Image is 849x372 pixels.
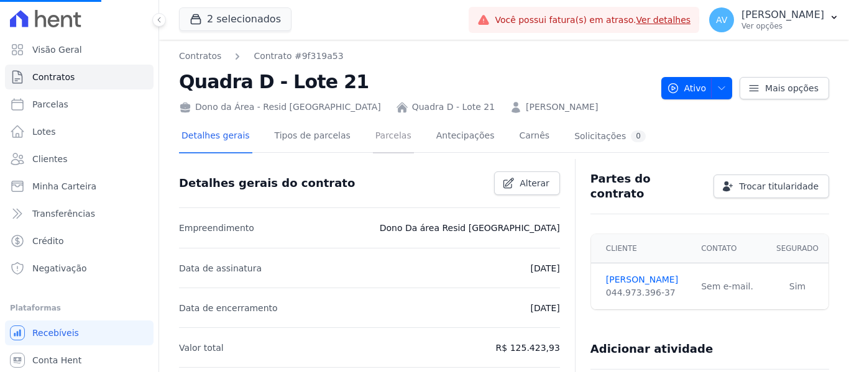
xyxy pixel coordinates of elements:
td: Sim [766,263,828,310]
a: Recebíveis [5,320,154,345]
h3: Adicionar atividade [590,342,713,356]
button: Ativo [661,77,733,99]
span: Parcelas [32,98,68,111]
a: Lotes [5,119,154,144]
td: Sem e-mail. [694,263,766,310]
h3: Detalhes gerais do contrato [179,176,355,191]
a: Crédito [5,229,154,253]
div: 044.973.396-37 [606,286,686,299]
th: Contato [694,234,766,263]
span: Minha Carteira [32,180,96,193]
span: Alterar [520,177,549,189]
span: Visão Geral [32,43,82,56]
a: Parcelas [5,92,154,117]
p: Ver opções [741,21,824,31]
span: Conta Hent [32,354,81,366]
a: Antecipações [434,120,497,153]
a: Solicitações0 [572,120,648,153]
a: Parcelas [373,120,414,153]
a: Contratos [179,50,221,63]
a: Alterar [494,171,560,195]
a: Visão Geral [5,37,154,62]
span: Mais opções [765,82,819,94]
p: [DATE] [530,301,559,315]
a: [PERSON_NAME] [606,273,686,286]
button: 2 selecionados [179,7,291,31]
span: Recebíveis [32,327,79,339]
span: Lotes [32,125,56,138]
div: Dono da Área - Resid [GEOGRAPHIC_DATA] [179,101,381,114]
p: Dono Da área Resid [GEOGRAPHIC_DATA] [380,220,560,235]
a: Minha Carteira [5,174,154,199]
a: Negativação [5,256,154,281]
div: 0 [631,130,646,142]
p: Empreendimento [179,220,254,235]
a: Ver detalhes [636,15,691,25]
a: Transferências [5,201,154,226]
a: Quadra D - Lote 21 [412,101,495,114]
span: Transferências [32,207,95,220]
a: Contrato #9f319a53 [254,50,343,63]
span: Ativo [667,77,707,99]
a: Tipos de parcelas [272,120,353,153]
p: Data de encerramento [179,301,278,315]
p: Valor total [179,340,224,355]
span: Trocar titularidade [739,180,819,193]
span: AV [716,16,727,24]
span: Clientes [32,153,67,165]
a: Trocar titularidade [714,175,829,198]
h3: Partes do contrato [590,171,704,201]
th: Segurado [766,234,828,263]
nav: Breadcrumb [179,50,344,63]
h2: Quadra D - Lote 21 [179,68,651,96]
button: AV [PERSON_NAME] Ver opções [699,2,849,37]
a: Carnês [516,120,552,153]
p: [DATE] [530,261,559,276]
span: Crédito [32,235,64,247]
a: Detalhes gerais [179,120,252,153]
p: [PERSON_NAME] [741,9,824,21]
span: Negativação [32,262,87,274]
span: Contratos [32,71,75,83]
span: Você possui fatura(s) em atraso. [495,14,691,27]
a: Clientes [5,147,154,171]
a: Contratos [5,65,154,89]
div: Solicitações [574,130,646,142]
th: Cliente [591,234,694,263]
a: [PERSON_NAME] [526,101,598,114]
p: Data de assinatura [179,261,262,276]
div: Plataformas [10,301,149,315]
p: R$ 125.423,93 [496,340,560,355]
a: Mais opções [740,77,829,99]
nav: Breadcrumb [179,50,651,63]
